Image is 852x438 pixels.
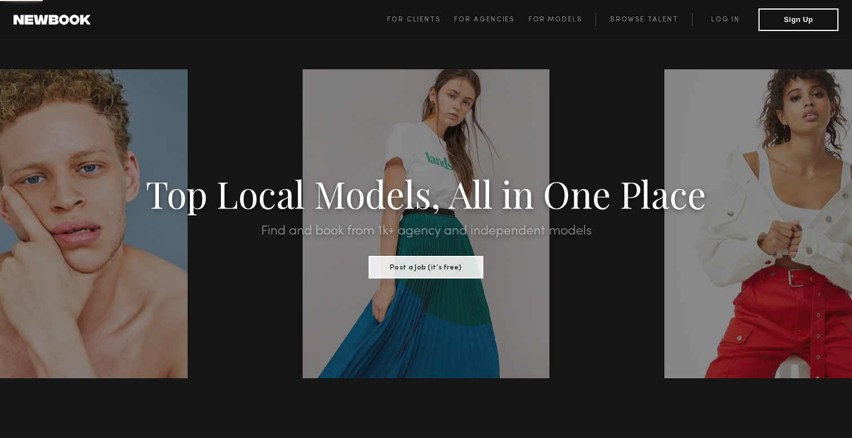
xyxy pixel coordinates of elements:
[64,224,788,238] h2: Find and book from 1k+ agency and independent models
[692,13,758,26] a: Log in
[529,16,582,23] span: For Models
[454,13,528,26] a: For Agencies
[529,13,596,26] a: For Models
[64,176,788,211] h1: Top Local Models, All in One Place
[596,13,692,26] a: Browse Talent
[387,16,441,23] span: For Clients
[454,16,514,23] span: For Agencies
[387,13,454,26] a: For Clients
[758,8,838,31] button: Sign Up
[369,260,483,272] a: Post a Job (it’s free)
[369,256,483,278] button: Post a Job (it’s free)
